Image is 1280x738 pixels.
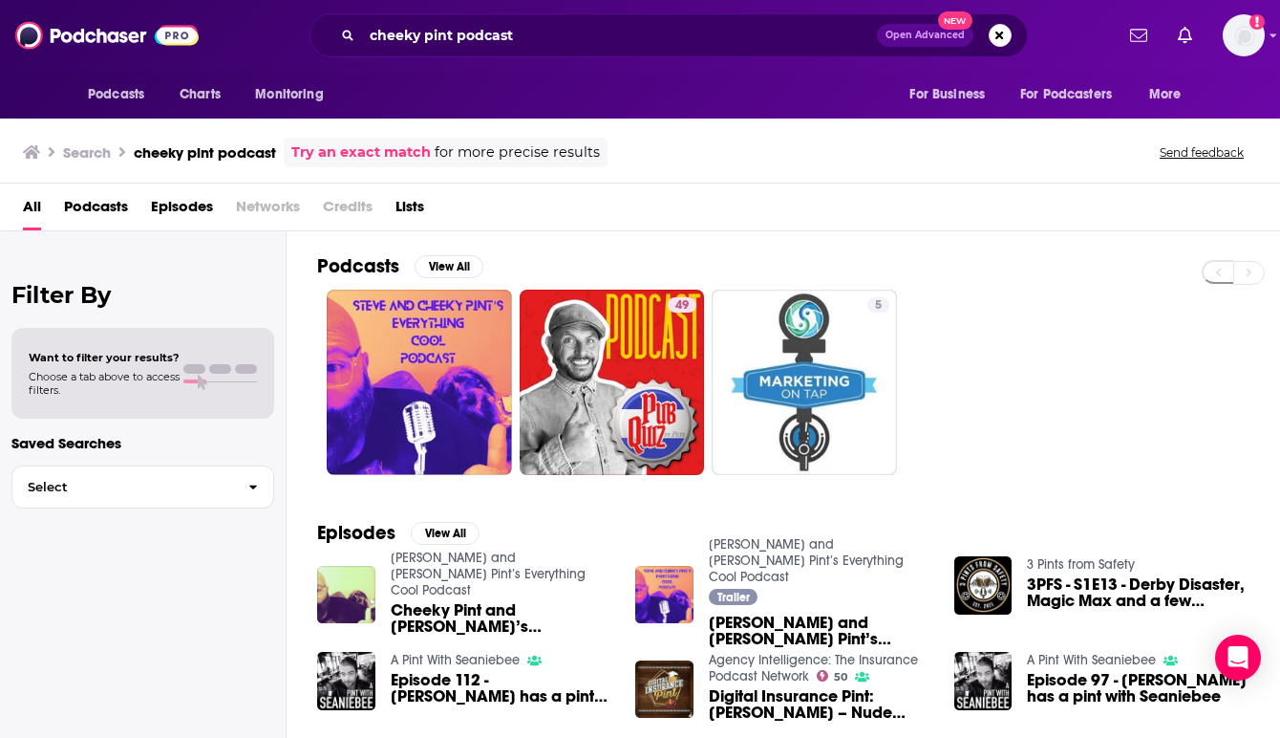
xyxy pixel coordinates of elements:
[63,143,111,162] h3: Search
[1149,81,1182,108] span: More
[1027,672,1249,705] span: Episode 97 - [PERSON_NAME] has a pint with Seaniebee
[415,255,483,278] button: View All
[1136,76,1205,113] button: open menu
[675,296,689,315] span: 49
[23,191,41,230] a: All
[391,672,613,705] a: Episode 112 - Damian Clark has a pint with Seaniebee
[909,81,985,108] span: For Business
[635,566,693,624] img: Steve and Cheeky Pint’s Everything Cool Podcast (Trailer)
[11,281,274,309] h2: Filter By
[712,290,897,475] a: 5
[291,141,431,163] a: Try an exact match
[1249,14,1265,30] svg: Add a profile image
[1008,76,1140,113] button: open menu
[520,290,705,475] a: 49
[867,297,889,313] a: 5
[1122,19,1155,52] a: Show notifications dropdown
[411,522,480,545] button: View All
[709,615,931,647] a: Steve and Cheeky Pint’s Everything Cool Podcast (Trailer)
[709,536,904,585] a: Steve and Cheeky Pint’s Everything Cool Podcast
[75,76,169,113] button: open menu
[317,521,395,545] h2: Episodes
[875,296,882,315] span: 5
[635,661,693,719] img: Digital Insurance Pint: Braden Bosch – Nude Solution – Nuera Insurance, Doubling Down on Digital
[395,191,424,230] a: Lists
[12,481,233,493] span: Select
[362,20,877,51] input: Search podcasts, credits, & more...
[317,254,483,278] a: PodcastsView All
[29,370,180,397] span: Choose a tab above to access filters.
[1027,672,1249,705] a: Episode 97 - Jared Dylan has a pint with Seaniebee
[391,602,613,635] a: Cheeky Pint and Steve’s EVERYTHING COOL Podcast
[834,673,847,682] span: 50
[1223,14,1265,56] span: Logged in as HughE
[317,521,480,545] a: EpisodesView All
[391,652,520,668] a: A Pint With Seaniebee
[709,688,931,721] a: Digital Insurance Pint: Braden Bosch – Nude Solution – Nuera Insurance, Doubling Down on Digital
[1170,19,1200,52] a: Show notifications dropdown
[317,254,399,278] h2: Podcasts
[709,615,931,647] span: [PERSON_NAME] and [PERSON_NAME] Pint’s Everything Cool Podcast (Trailer)
[1223,14,1265,56] button: Show profile menu
[1223,14,1265,56] img: User Profile
[391,602,613,635] span: Cheeky Pint and [PERSON_NAME]’s EVERYTHING COOL Podcast
[391,672,613,705] span: Episode 112 - [PERSON_NAME] has a pint with Seaniebee
[1154,144,1249,161] button: Send feedback
[255,81,323,108] span: Monitoring
[134,143,276,162] h3: cheeky pint podcast
[1020,81,1112,108] span: For Podcasters
[717,592,750,603] span: Trailer
[709,688,931,721] span: Digital Insurance Pint: [PERSON_NAME] – Nude Solution – Nuera Insurance, Doubling Down on Digital
[938,11,972,30] span: New
[435,141,600,163] span: for more precise results
[309,13,1028,57] div: Search podcasts, credits, & more...
[242,76,348,113] button: open menu
[1027,576,1249,609] a: 3PFS - S1E13 - Derby Disaster, Magic Max and a few Cheeky Semis
[11,466,274,509] button: Select
[317,652,375,710] img: Episode 112 - Damian Clark has a pint with Seaniebee
[317,566,375,624] img: Cheeky Pint and Steve’s EVERYTHING COOL Podcast
[817,670,847,682] a: 50
[954,652,1013,710] img: Episode 97 - Jared Dylan has a pint with Seaniebee
[1027,556,1135,573] a: 3 Pints from Safety
[885,31,965,40] span: Open Advanced
[64,191,128,230] a: Podcasts
[391,550,586,598] a: Steve and Cheeky Pint’s Everything Cool Podcast
[954,556,1013,615] img: 3PFS - S1E13 - Derby Disaster, Magic Max and a few Cheeky Semis
[151,191,213,230] a: Episodes
[668,297,696,313] a: 49
[1027,652,1156,668] a: A Pint With Seaniebee
[11,434,274,452] p: Saved Searches
[15,17,199,54] img: Podchaser - Follow, Share and Rate Podcasts
[877,24,973,47] button: Open AdvancedNew
[167,76,232,113] a: Charts
[29,351,180,364] span: Want to filter your results?
[709,652,918,684] a: Agency Intelligence: The Insurance Podcast Network
[180,81,221,108] span: Charts
[323,191,373,230] span: Credits
[88,81,144,108] span: Podcasts
[236,191,300,230] span: Networks
[896,76,1009,113] button: open menu
[1215,635,1261,681] div: Open Intercom Messenger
